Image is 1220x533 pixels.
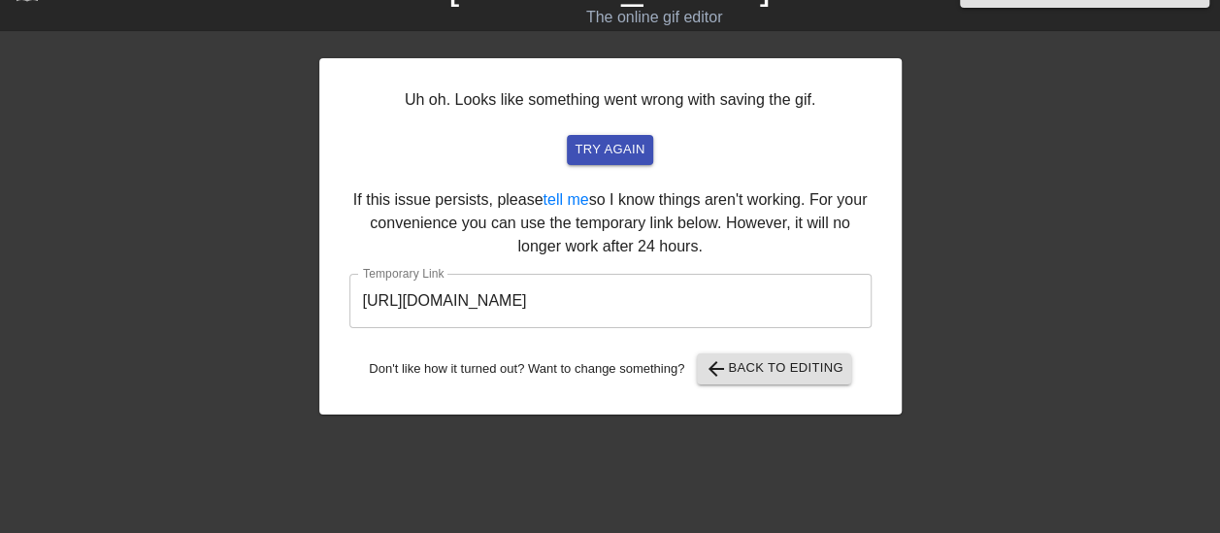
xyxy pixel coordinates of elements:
div: Don't like how it turned out? Want to change something? [349,353,872,384]
span: Back to Editing [705,357,843,381]
button: Back to Editing [697,353,851,384]
div: Uh oh. Looks like something went wrong with saving the gif. If this issue persists, please so I k... [319,58,902,415]
input: bare [349,274,872,328]
a: tell me [543,191,588,208]
span: arrow_back [705,357,728,381]
div: The online gif editor [416,6,892,29]
span: try again [575,139,644,161]
button: try again [567,135,652,165]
